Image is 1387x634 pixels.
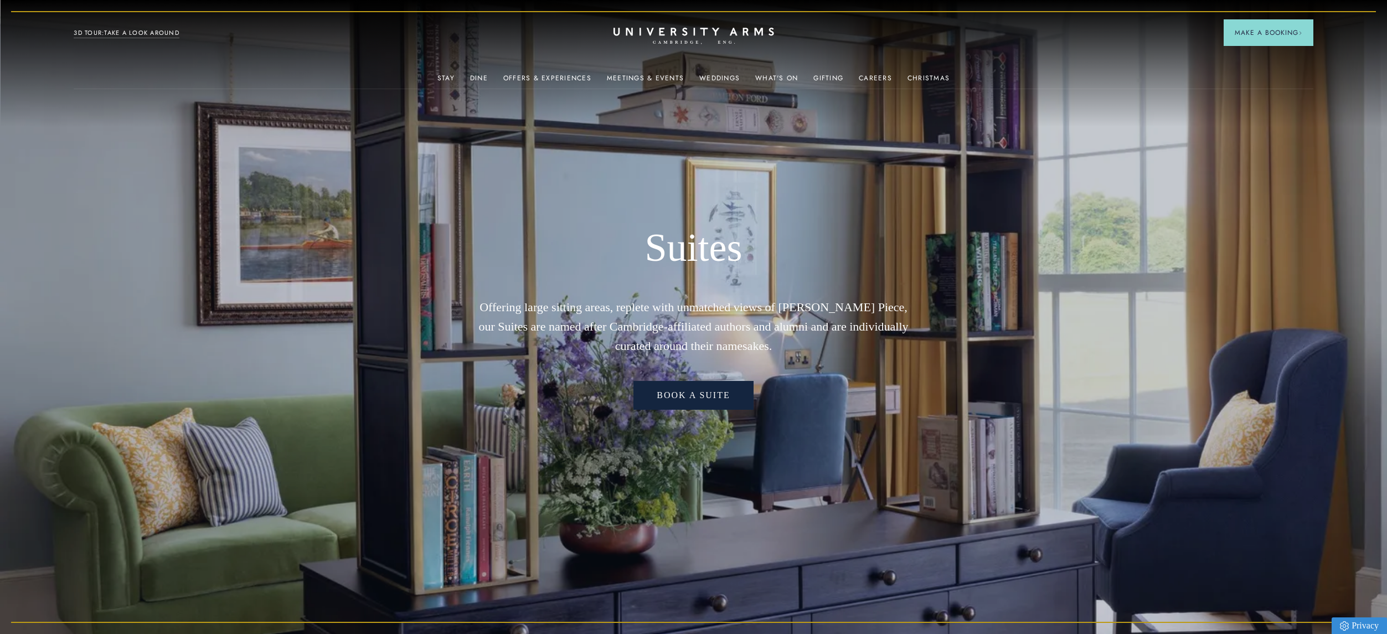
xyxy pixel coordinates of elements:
[1340,621,1349,631] img: Privacy
[859,74,892,89] a: Careers
[1332,617,1387,634] a: Privacy
[74,28,179,38] a: 3D TOUR:TAKE A LOOK AROUND
[813,74,843,89] a: Gifting
[633,381,753,410] a: Book a Suite
[1298,31,1302,35] img: Arrow icon
[1235,28,1302,38] span: Make a Booking
[470,74,488,89] a: Dine
[1224,19,1313,46] button: Make a BookingArrow icon
[755,74,798,89] a: What's On
[503,74,591,89] a: Offers & Experiences
[472,297,915,356] p: Offering large sitting areas, replete with unmatched views of [PERSON_NAME] Piece, our Suites are...
[472,224,915,272] h1: Suites
[613,28,774,45] a: Home
[699,74,740,89] a: Weddings
[607,74,684,89] a: Meetings & Events
[908,74,950,89] a: Christmas
[437,74,455,89] a: Stay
